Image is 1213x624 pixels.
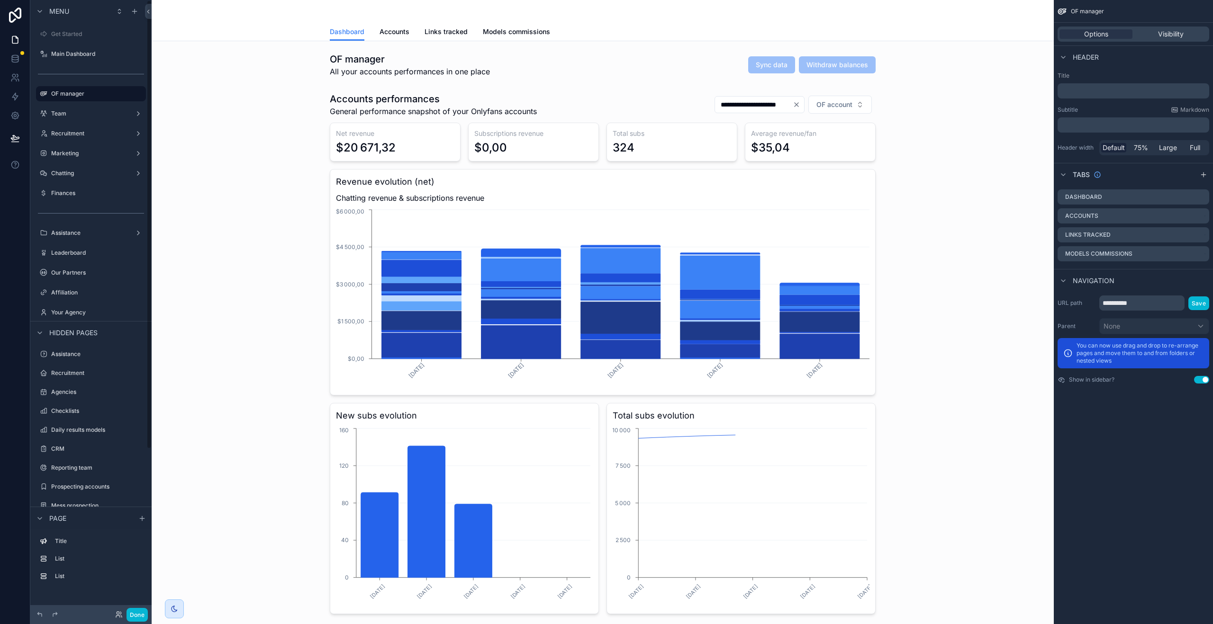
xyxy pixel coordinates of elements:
[330,23,364,41] a: Dashboard
[36,225,146,241] a: Assistance
[36,460,146,475] a: Reporting team
[1084,29,1108,39] span: Options
[1065,212,1098,220] label: Accounts
[51,169,131,177] label: Chatting
[1073,170,1090,179] span: Tabs
[380,23,409,42] a: Accounts
[1104,321,1120,331] span: None
[36,479,146,494] a: Prospecting accounts
[51,50,144,58] label: Main Dashboard
[49,328,98,338] span: Hidden pages
[51,249,144,257] label: Leaderboard
[1190,143,1200,152] span: Full
[1058,83,1209,98] div: scrollable content
[1171,106,1209,114] a: Markdown
[36,305,146,320] a: Your Agency
[55,537,142,545] label: Title
[1058,144,1095,152] label: Header width
[1134,143,1148,152] span: 75%
[1073,53,1099,62] span: Header
[51,289,144,296] label: Affiliation
[1058,117,1209,133] div: scrollable content
[1073,276,1114,285] span: Navigation
[36,86,146,101] a: OF manager
[36,347,146,362] a: Assistance
[36,106,146,121] a: Team
[1188,296,1209,310] button: Save
[51,388,144,396] label: Agencies
[1058,299,1095,307] label: URL path
[51,130,131,137] label: Recruitment
[1071,8,1104,15] span: OF manager
[1069,376,1114,383] label: Show in sidebar?
[1058,106,1078,114] label: Subtitle
[1180,106,1209,114] span: Markdown
[36,365,146,381] a: Recruitment
[36,126,146,141] a: Recruitment
[36,422,146,437] a: Daily results models
[36,186,146,201] a: Finances
[51,407,144,415] label: Checklists
[1158,29,1184,39] span: Visibility
[425,27,468,36] span: Links tracked
[51,150,131,157] label: Marketing
[1065,193,1102,201] label: Dashboard
[51,90,140,98] label: OF manager
[51,30,144,38] label: Get Started
[49,7,69,16] span: Menu
[36,146,146,161] a: Marketing
[51,350,144,358] label: Assistance
[36,285,146,300] a: Affiliation
[36,46,146,62] a: Main Dashboard
[36,384,146,400] a: Agencies
[51,269,144,276] label: Our Partners
[51,464,144,472] label: Reporting team
[51,369,144,377] label: Recruitment
[51,426,144,434] label: Daily results models
[1058,72,1209,80] label: Title
[1065,231,1111,239] label: Links tracked
[1103,143,1125,152] span: Default
[483,27,550,36] span: Models commissions
[36,441,146,456] a: CRM
[1077,342,1204,365] p: You can now use drag and drop to re-arrange pages and move them to and from folders or nested views
[51,229,131,237] label: Assistance
[36,27,146,42] a: Get Started
[1099,318,1209,334] button: None
[51,445,144,453] label: CRM
[36,403,146,419] a: Checklists
[51,110,131,117] label: Team
[36,245,146,260] a: Leaderboard
[51,309,144,316] label: Your Agency
[55,555,142,562] label: List
[36,265,146,280] a: Our Partners
[51,189,144,197] label: Finances
[30,529,152,593] div: scrollable content
[127,608,148,622] button: Done
[483,23,550,42] a: Models commissions
[425,23,468,42] a: Links tracked
[55,572,142,580] label: List
[51,502,144,509] label: Mess prospection
[330,27,364,36] span: Dashboard
[49,514,66,523] span: Page
[51,483,144,490] label: Prospecting accounts
[1159,143,1177,152] span: Large
[36,498,146,513] a: Mess prospection
[380,27,409,36] span: Accounts
[1065,250,1132,258] label: Models commissions
[36,166,146,181] a: Chatting
[1058,322,1095,330] label: Parent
